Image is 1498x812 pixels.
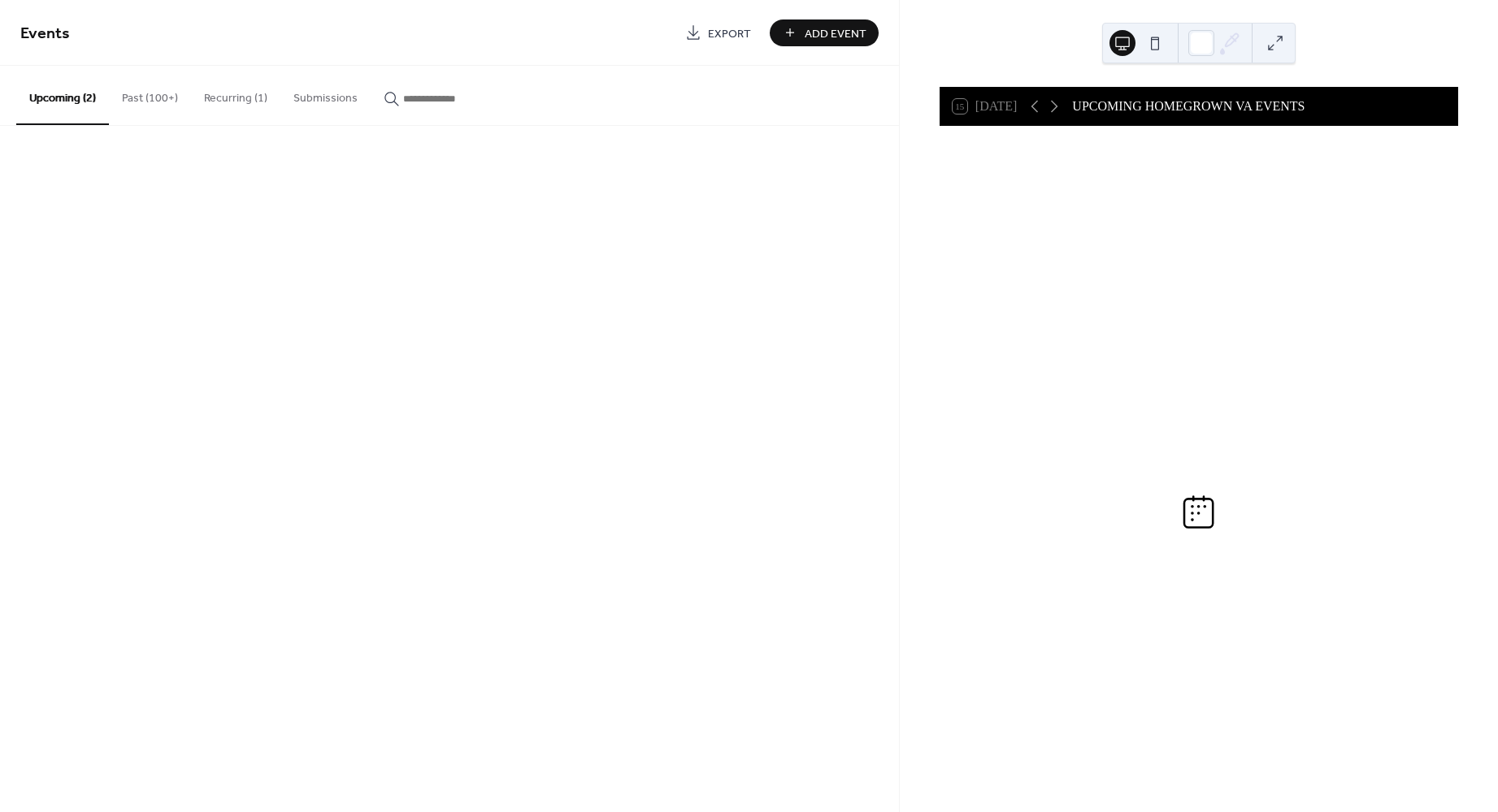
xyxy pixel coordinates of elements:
[805,25,866,42] span: Add Event
[1072,97,1305,116] div: UPCOMING HOMEGROWN VA EVENTS
[16,66,109,125] button: Upcoming (2)
[770,19,879,46] button: Add Event
[20,18,70,50] span: Events
[708,25,751,42] span: Export
[109,66,191,123] button: Past (100+)
[191,66,280,123] button: Recurring (1)
[673,19,763,46] a: Export
[280,66,371,123] button: Submissions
